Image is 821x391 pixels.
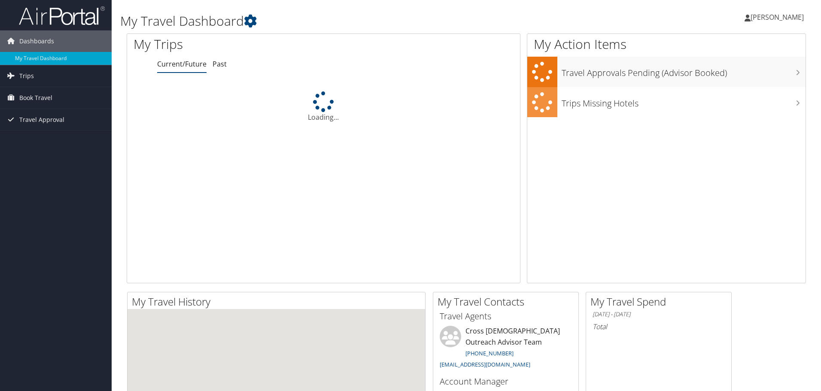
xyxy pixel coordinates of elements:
img: airportal-logo.png [19,6,105,26]
span: Trips [19,65,34,87]
span: Book Travel [19,87,52,109]
a: Travel Approvals Pending (Advisor Booked) [527,57,806,87]
h2: My Travel Contacts [438,294,578,309]
h1: My Action Items [527,35,806,53]
a: Current/Future [157,59,207,69]
h6: Total [593,322,725,331]
h2: My Travel Spend [590,294,731,309]
div: Loading... [127,91,520,122]
h1: My Travel Dashboard [120,12,582,30]
h3: Travel Approvals Pending (Advisor Booked) [562,63,806,79]
a: Past [213,59,227,69]
h2: My Travel History [132,294,425,309]
h1: My Trips [134,35,350,53]
li: Cross [DEMOGRAPHIC_DATA] Outreach Advisor Team [435,326,576,372]
a: [EMAIL_ADDRESS][DOMAIN_NAME] [440,361,530,368]
h6: [DATE] - [DATE] [593,310,725,318]
a: Trips Missing Hotels [527,87,806,118]
a: [PHONE_NUMBER] [465,349,514,357]
h3: Trips Missing Hotels [562,93,806,109]
h3: Account Manager [440,376,572,388]
a: [PERSON_NAME] [745,4,812,30]
span: Dashboards [19,30,54,52]
span: [PERSON_NAME] [751,12,804,22]
h3: Travel Agents [440,310,572,322]
span: Travel Approval [19,109,64,130]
